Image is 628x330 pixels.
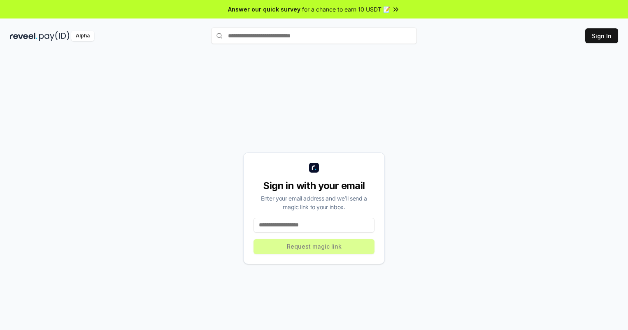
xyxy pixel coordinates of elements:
span: for a chance to earn 10 USDT 📝 [302,5,390,14]
button: Sign In [585,28,618,43]
img: pay_id [39,31,70,41]
span: Answer our quick survey [228,5,300,14]
img: logo_small [309,163,319,173]
img: reveel_dark [10,31,37,41]
div: Enter your email address and we’ll send a magic link to your inbox. [254,194,374,211]
div: Alpha [71,31,94,41]
div: Sign in with your email [254,179,374,192]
